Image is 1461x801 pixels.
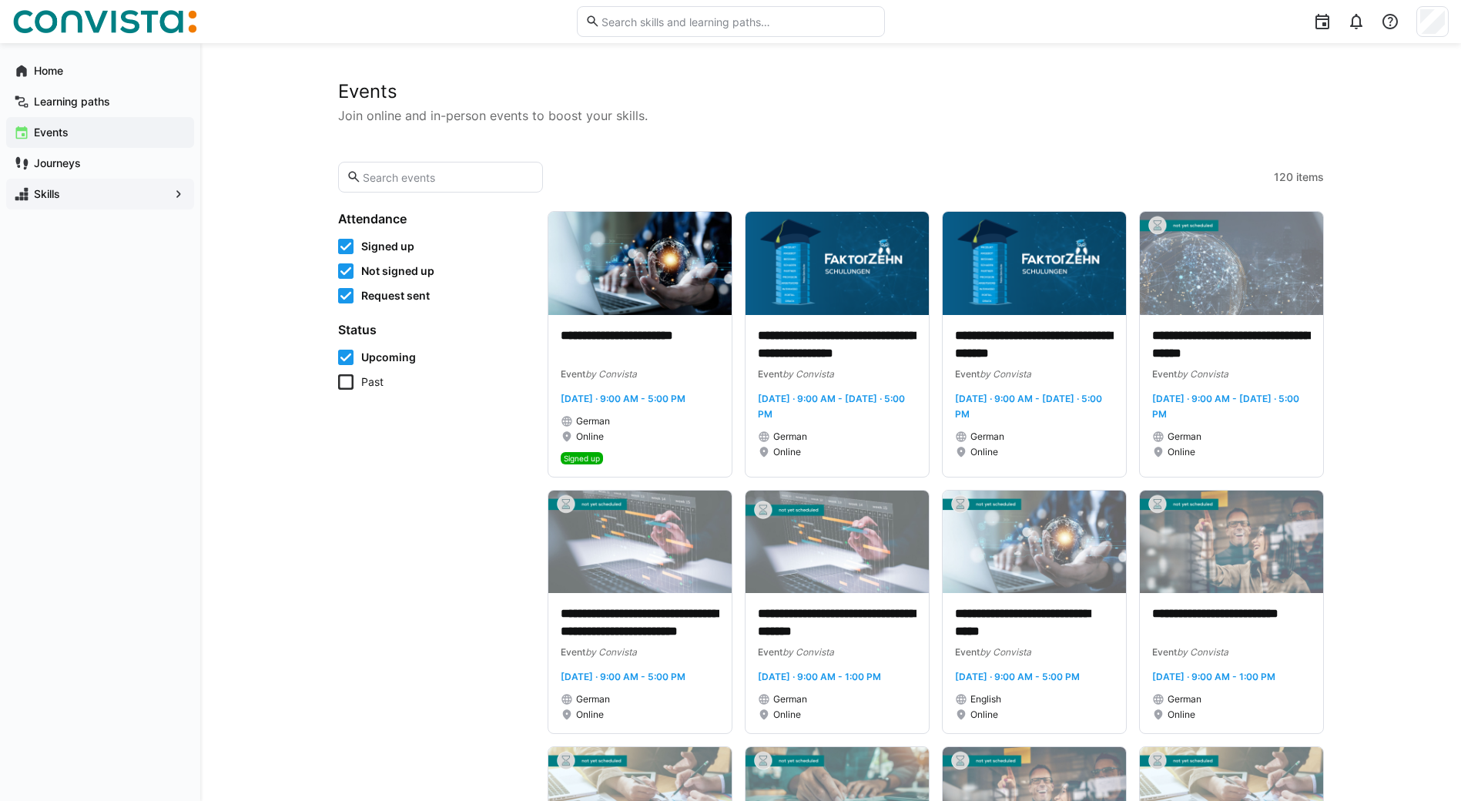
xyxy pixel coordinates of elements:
[782,646,834,658] span: by Convista
[970,709,998,721] span: Online
[585,368,637,380] span: by Convista
[1152,393,1299,420] span: [DATE] · 9:00 AM - [DATE] · 5:00 PM
[361,170,534,184] input: Search events
[576,693,610,705] span: German
[746,491,929,594] img: image
[943,212,1126,315] img: image
[361,239,414,254] span: Signed up
[1168,431,1201,443] span: German
[561,393,685,404] span: [DATE] · 9:00 AM - 5:00 PM
[576,431,604,443] span: Online
[338,211,529,226] h4: Attendance
[361,374,384,390] span: Past
[758,646,782,658] span: Event
[955,671,1080,682] span: [DATE] · 9:00 AM - 5:00 PM
[746,212,929,315] img: image
[758,671,881,682] span: [DATE] · 9:00 AM - 1:00 PM
[548,212,732,315] img: image
[600,15,876,28] input: Search skills and learning paths…
[548,491,732,594] img: image
[561,646,585,658] span: Event
[943,491,1126,594] img: image
[955,393,1102,420] span: [DATE] · 9:00 AM - [DATE] · 5:00 PM
[773,446,801,458] span: Online
[1168,693,1201,705] span: German
[576,415,610,427] span: German
[758,368,782,380] span: Event
[1274,169,1293,185] span: 120
[1152,646,1177,658] span: Event
[585,646,637,658] span: by Convista
[970,693,1001,705] span: English
[758,393,905,420] span: [DATE] · 9:00 AM - [DATE] · 5:00 PM
[561,671,685,682] span: [DATE] · 9:00 AM - 5:00 PM
[1152,368,1177,380] span: Event
[1177,646,1228,658] span: by Convista
[980,368,1031,380] span: by Convista
[576,709,604,721] span: Online
[338,80,1324,103] h2: Events
[955,646,980,658] span: Event
[980,646,1031,658] span: by Convista
[1140,212,1323,315] img: image
[338,322,529,337] h4: Status
[561,368,585,380] span: Event
[1177,368,1228,380] span: by Convista
[1152,671,1275,682] span: [DATE] · 9:00 AM - 1:00 PM
[361,288,430,303] span: Request sent
[955,368,980,380] span: Event
[1140,491,1323,594] img: image
[1168,446,1195,458] span: Online
[564,454,600,463] span: Signed up
[773,709,801,721] span: Online
[361,350,416,365] span: Upcoming
[773,431,807,443] span: German
[338,106,1324,125] p: Join online and in-person events to boost your skills.
[361,263,434,279] span: Not signed up
[1168,709,1195,721] span: Online
[782,368,834,380] span: by Convista
[970,446,998,458] span: Online
[773,693,807,705] span: German
[1296,169,1324,185] span: items
[970,431,1004,443] span: German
